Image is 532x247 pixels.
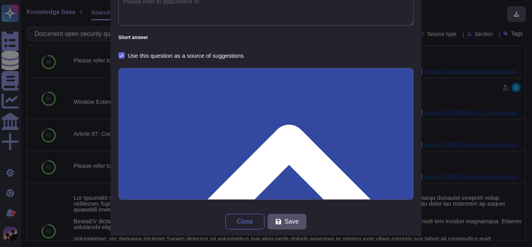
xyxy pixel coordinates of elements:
[128,53,244,59] div: Use this question as a source of suggestions
[237,219,253,225] span: Close
[225,214,264,229] button: Close
[285,219,299,225] span: Save
[118,35,414,40] label: Short answer
[268,214,307,229] button: Save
